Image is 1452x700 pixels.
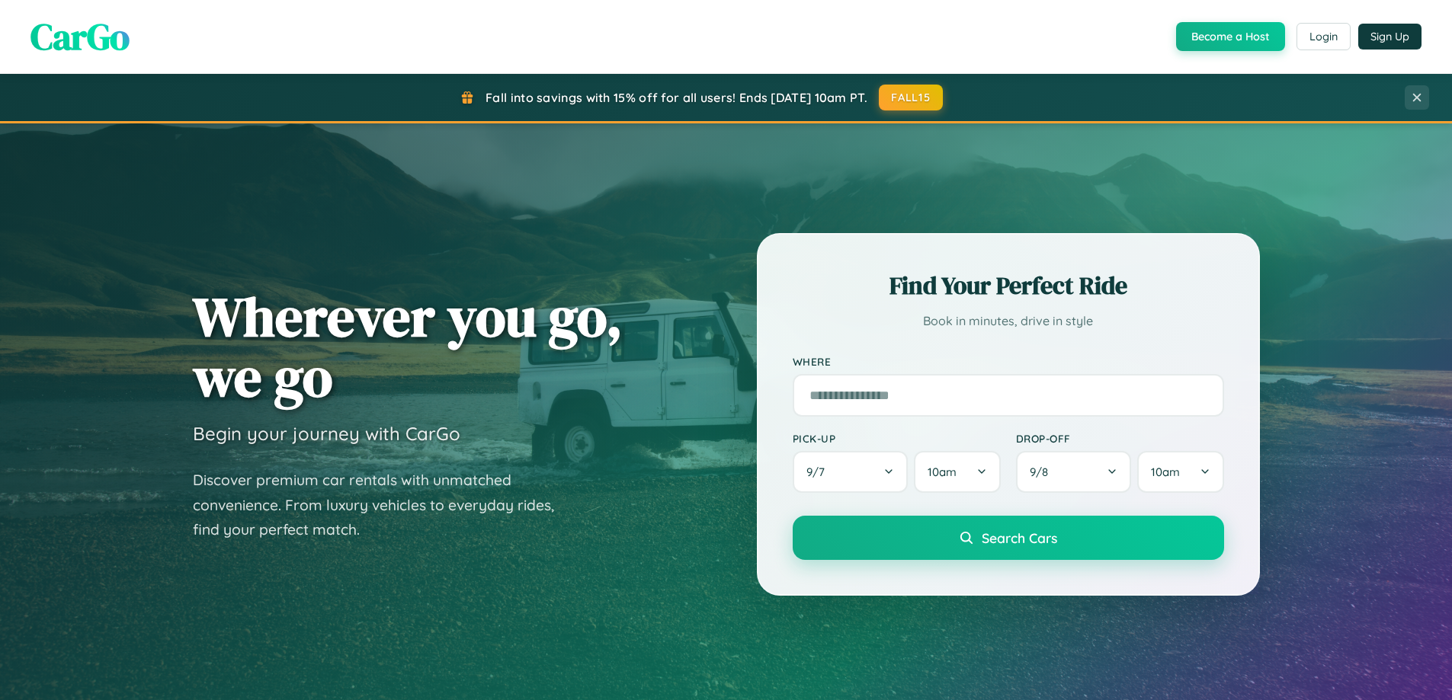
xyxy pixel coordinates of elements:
[1137,451,1223,493] button: 10am
[793,451,909,493] button: 9/7
[193,422,460,445] h3: Begin your journey with CarGo
[793,355,1224,368] label: Where
[486,90,867,105] span: Fall into savings with 15% off for all users! Ends [DATE] 10am PT.
[1030,465,1056,479] span: 9 / 8
[793,310,1224,332] p: Book in minutes, drive in style
[793,516,1224,560] button: Search Cars
[793,432,1001,445] label: Pick-up
[193,286,623,407] h1: Wherever you go, we go
[928,465,957,479] span: 10am
[193,468,574,542] p: Discover premium car rentals with unmatched convenience. From luxury vehicles to everyday rides, ...
[1358,24,1422,50] button: Sign Up
[1151,465,1180,479] span: 10am
[1297,23,1351,50] button: Login
[1016,432,1224,445] label: Drop-off
[30,11,130,62] span: CarGo
[793,269,1224,302] h2: Find Your Perfect Ride
[879,85,943,110] button: FALL15
[1176,22,1285,51] button: Become a Host
[1016,451,1132,493] button: 9/8
[914,451,1000,493] button: 10am
[806,465,832,479] span: 9 / 7
[982,529,1057,546] span: Search Cars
